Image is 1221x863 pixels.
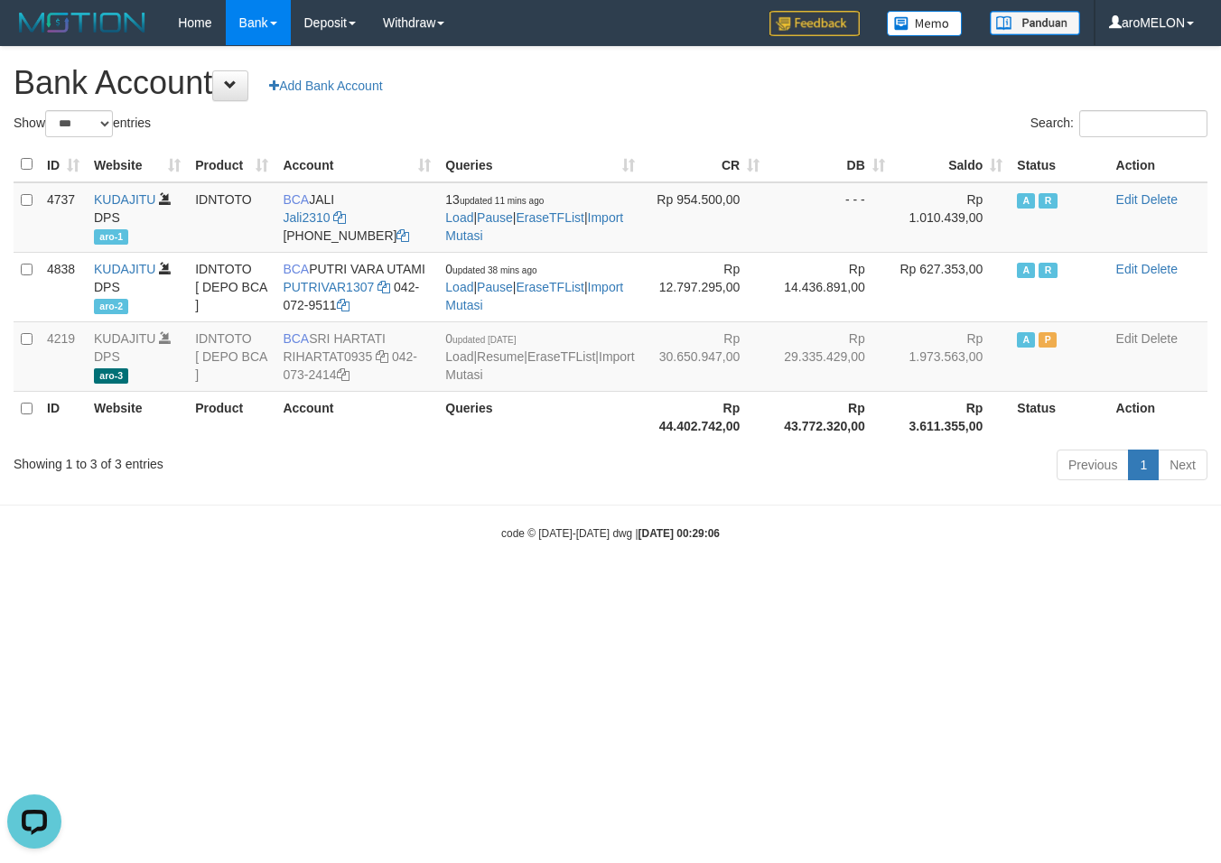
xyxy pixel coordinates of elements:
[14,65,1207,101] h1: Bank Account
[767,252,892,321] td: Rp 14.436.891,00
[1128,450,1159,480] a: 1
[1116,192,1138,207] a: Edit
[892,147,1011,182] th: Saldo: activate to sort column ascending
[337,298,350,312] a: Copy 0420729511 to clipboard
[1010,391,1108,442] th: Status
[94,368,128,384] span: aro-3
[283,349,372,364] a: RIHARTAT0935
[892,391,1011,442] th: Rp 3.611.355,00
[445,349,473,364] a: Load
[1017,193,1035,209] span: Active
[445,262,536,276] span: 0
[445,192,544,207] span: 13
[94,262,155,276] a: KUDAJITU
[445,262,623,312] span: | | |
[1017,263,1035,278] span: Active
[337,367,350,382] a: Copy 0420732414 to clipboard
[40,391,87,442] th: ID
[275,252,438,321] td: PUTRI VARA UTAMI 042-072-9511
[1079,110,1207,137] input: Search:
[642,147,768,182] th: CR: activate to sort column ascending
[767,321,892,391] td: Rp 29.335.429,00
[275,391,438,442] th: Account
[1017,332,1035,348] span: Active
[1057,450,1129,480] a: Previous
[445,210,623,243] a: Import Mutasi
[892,321,1011,391] td: Rp 1.973.563,00
[990,11,1080,35] img: panduan.png
[333,210,346,225] a: Copy Jali2310 to clipboard
[376,349,388,364] a: Copy RIHARTAT0935 to clipboard
[45,110,113,137] select: Showentries
[1109,147,1207,182] th: Action
[1158,450,1207,480] a: Next
[87,252,188,321] td: DPS
[94,229,128,245] span: aro-1
[1039,332,1057,348] span: Paused
[1116,262,1138,276] a: Edit
[87,391,188,442] th: Website
[516,280,583,294] a: EraseTFList
[1142,331,1178,346] a: Delete
[642,182,768,253] td: Rp 954.500,00
[14,110,151,137] label: Show entries
[87,147,188,182] th: Website: activate to sort column ascending
[501,527,720,540] small: code © [DATE]-[DATE] dwg |
[275,321,438,391] td: SRI HARTATI 042-073-2414
[40,147,87,182] th: ID: activate to sort column ascending
[188,182,275,253] td: IDNTOTO
[87,182,188,253] td: DPS
[14,448,495,473] div: Showing 1 to 3 of 3 entries
[283,280,374,294] a: PUTRIVAR1307
[188,391,275,442] th: Product
[527,349,595,364] a: EraseTFList
[516,210,583,225] a: EraseTFList
[283,192,309,207] span: BCA
[40,252,87,321] td: 4838
[1142,262,1178,276] a: Delete
[1142,192,1178,207] a: Delete
[452,265,536,275] span: updated 38 mins ago
[396,228,409,243] a: Copy 6127014941 to clipboard
[438,391,641,442] th: Queries
[377,280,390,294] a: Copy PUTRIVAR1307 to clipboard
[445,210,473,225] a: Load
[887,11,963,36] img: Button%20Memo.svg
[767,147,892,182] th: DB: activate to sort column ascending
[452,335,516,345] span: updated [DATE]
[460,196,544,206] span: updated 11 mins ago
[892,182,1011,253] td: Rp 1.010.439,00
[188,147,275,182] th: Product: activate to sort column ascending
[642,252,768,321] td: Rp 12.797.295,00
[1116,331,1138,346] a: Edit
[767,182,892,253] td: - - -
[477,349,524,364] a: Resume
[283,331,309,346] span: BCA
[477,210,513,225] a: Pause
[445,280,473,294] a: Load
[283,262,309,276] span: BCA
[445,349,634,382] a: Import Mutasi
[642,321,768,391] td: Rp 30.650.947,00
[438,147,641,182] th: Queries: activate to sort column ascending
[445,192,623,243] span: | | |
[769,11,860,36] img: Feedback.jpg
[767,391,892,442] th: Rp 43.772.320,00
[445,331,516,346] span: 0
[445,280,623,312] a: Import Mutasi
[257,70,394,101] a: Add Bank Account
[445,331,634,382] span: | | |
[94,192,155,207] a: KUDAJITU
[283,210,330,225] a: Jali2310
[1039,193,1057,209] span: Running
[87,321,188,391] td: DPS
[94,299,128,314] span: aro-2
[1030,110,1207,137] label: Search:
[275,182,438,253] td: JALI [PHONE_NUMBER]
[40,182,87,253] td: 4737
[188,252,275,321] td: IDNTOTO [ DEPO BCA ]
[638,527,720,540] strong: [DATE] 00:29:06
[1039,263,1057,278] span: Running
[40,321,87,391] td: 4219
[1109,391,1207,442] th: Action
